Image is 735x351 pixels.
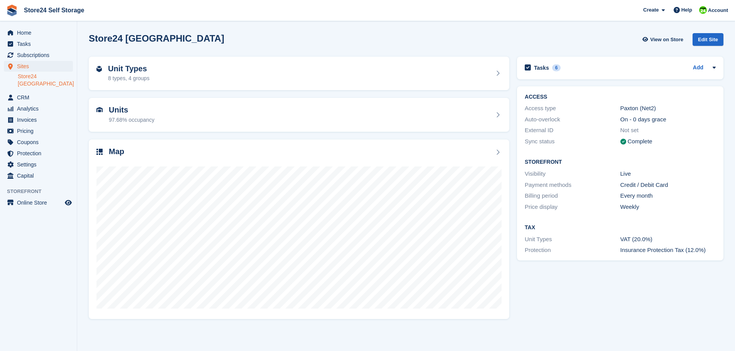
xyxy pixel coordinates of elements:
div: Live [620,170,716,178]
div: Price display [525,203,620,212]
a: menu [4,50,73,60]
div: Billing period [525,191,620,200]
a: menu [4,92,73,103]
a: Units 97.68% occupancy [89,98,509,132]
div: Sync status [525,137,620,146]
span: Account [708,7,728,14]
span: Protection [17,148,63,159]
span: Storefront [7,188,77,195]
span: Online Store [17,197,63,208]
span: Tasks [17,39,63,49]
span: Home [17,27,63,38]
span: Invoices [17,114,63,125]
a: View on Store [641,33,686,46]
div: Every month [620,191,716,200]
div: 6 [552,64,561,71]
a: menu [4,61,73,72]
span: Sites [17,61,63,72]
a: Map [89,139,509,319]
span: Coupons [17,137,63,148]
div: VAT (20.0%) [620,235,716,244]
span: Pricing [17,126,63,136]
img: unit-type-icn-2b2737a686de81e16bb02015468b77c625bbabd49415b5ef34ead5e3b44a266d.svg [96,66,102,72]
span: Capital [17,170,63,181]
div: Auto-overlock [525,115,620,124]
h2: Units [109,106,154,114]
a: Unit Types 8 types, 4 groups [89,57,509,91]
a: Store24 Self Storage [21,4,88,17]
div: 97.68% occupancy [109,116,154,124]
span: View on Store [650,36,683,44]
span: Help [681,6,692,14]
a: menu [4,197,73,208]
a: menu [4,159,73,170]
a: Edit Site [693,33,723,49]
h2: Storefront [525,159,716,165]
div: 8 types, 4 groups [108,74,149,82]
div: Edit Site [693,33,723,46]
a: menu [4,148,73,159]
span: Create [643,6,659,14]
a: Preview store [64,198,73,207]
div: Protection [525,246,620,255]
h2: Map [109,147,124,156]
span: Subscriptions [17,50,63,60]
a: menu [4,103,73,114]
div: Access type [525,104,620,113]
a: menu [4,39,73,49]
div: Payment methods [525,181,620,190]
img: map-icn-33ee37083ee616e46c38cad1a60f524a97daa1e2b2c8c0bc3eb3415660979fc1.svg [96,149,103,155]
h2: Unit Types [108,64,149,73]
img: unit-icn-7be61d7bf1b0ce9d3e12c5938cc71ed9869f7b940bace4675aadf7bd6d80202e.svg [96,107,103,113]
a: menu [4,137,73,148]
div: On - 0 days grace [620,115,716,124]
div: External ID [525,126,620,135]
h2: Tax [525,225,716,231]
a: menu [4,126,73,136]
h2: Store24 [GEOGRAPHIC_DATA] [89,33,224,44]
h2: ACCESS [525,94,716,100]
img: stora-icon-8386f47178a22dfd0bd8f6a31ec36ba5ce8667c1dd55bd0f319d3a0aa187defe.svg [6,5,18,16]
span: CRM [17,92,63,103]
a: menu [4,114,73,125]
div: Paxton (Net2) [620,104,716,113]
div: Visibility [525,170,620,178]
a: menu [4,27,73,38]
div: Unit Types [525,235,620,244]
h2: Tasks [534,64,549,71]
img: Robert Sears [699,6,707,14]
div: Not set [620,126,716,135]
div: Credit / Debit Card [620,181,716,190]
a: Store24 [GEOGRAPHIC_DATA] [18,73,73,87]
a: menu [4,170,73,181]
div: Complete [628,137,652,146]
div: Weekly [620,203,716,212]
span: Analytics [17,103,63,114]
span: Settings [17,159,63,170]
div: Insurance Protection Tax (12.0%) [620,246,716,255]
a: Add [693,64,703,72]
